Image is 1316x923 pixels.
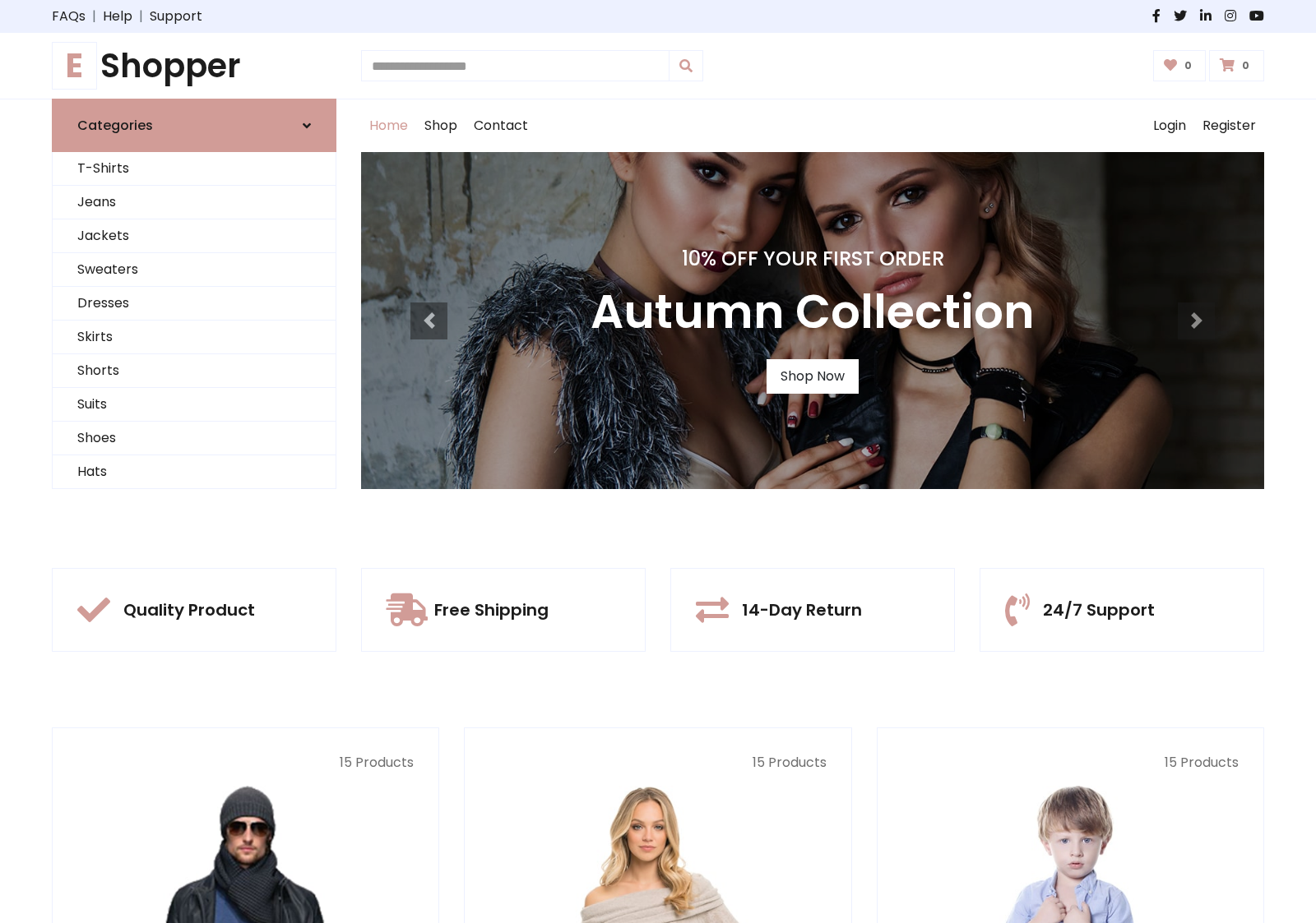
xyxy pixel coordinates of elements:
h3: Autumn Collection [591,284,1035,339]
h5: Free Shipping [434,600,549,620]
h5: 24/7 Support [1043,600,1155,620]
a: Login [1145,99,1194,152]
a: Support [150,7,202,26]
p: 15 Products [77,753,414,773]
a: Categories [52,99,336,152]
a: T-Shirts [53,152,336,186]
a: Jeans [53,186,336,219]
h5: 14-Day Return [742,600,862,620]
span: E [52,42,97,90]
span: | [86,7,103,26]
a: Shorts [53,354,336,388]
span: 0 [1238,58,1253,73]
a: Help [103,7,132,26]
span: | [132,7,150,26]
h4: 10% Off Your First Order [591,247,1035,271]
a: FAQs [52,7,86,26]
h6: Categories [77,118,153,133]
a: Register [1194,99,1264,152]
a: EShopper [52,46,336,85]
a: Skirts [53,321,336,354]
h5: Quality Product [123,600,255,620]
a: Jackets [53,219,336,253]
a: 0 [1209,50,1264,81]
a: Shop Now [767,359,859,394]
a: Shoes [53,422,336,455]
h1: Shopper [52,46,336,85]
a: Hats [53,455,336,489]
a: Dresses [53,287,336,321]
a: Suits [53,388,336,422]
a: Contact [466,99,536,152]
p: 15 Products [489,753,826,773]
p: 15 Products [902,753,1239,773]
a: Shop [416,99,466,152]
a: Sweaters [53,253,336,287]
span: 0 [1180,58,1196,73]
a: 0 [1153,50,1207,81]
a: Home [361,99,416,152]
